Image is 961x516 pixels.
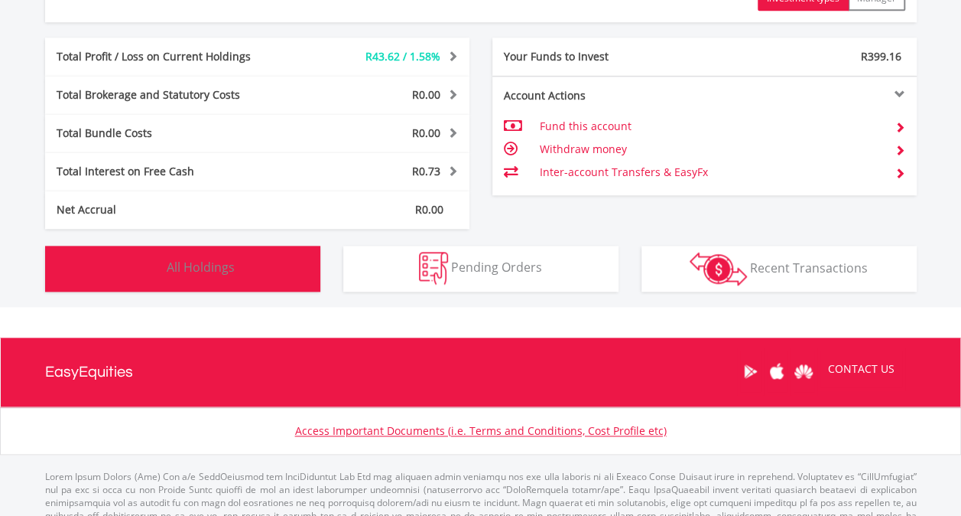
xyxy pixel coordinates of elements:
[419,252,448,285] img: pending_instructions-wht.png
[690,252,747,286] img: transactions-zar-wht.png
[641,246,917,292] button: Recent Transactions
[539,138,882,161] td: Withdraw money
[45,164,293,179] div: Total Interest on Free Cash
[451,259,542,276] span: Pending Orders
[167,259,235,276] span: All Holdings
[131,252,164,285] img: holdings-wht.png
[412,87,440,102] span: R0.00
[861,49,901,64] span: R399.16
[45,49,293,64] div: Total Profit / Loss on Current Holdings
[539,161,882,184] td: Inter-account Transfers & EasyFx
[295,423,667,438] a: Access Important Documents (i.e. Terms and Conditions, Cost Profile etc)
[415,202,443,217] span: R0.00
[791,348,817,395] a: Huawei
[412,164,440,178] span: R0.73
[492,88,705,103] div: Account Actions
[737,348,764,395] a: Google Play
[45,338,133,407] a: EasyEquities
[45,246,320,292] button: All Holdings
[45,87,293,103] div: Total Brokerage and Statutory Costs
[750,259,868,276] span: Recent Transactions
[45,126,293,141] div: Total Bundle Costs
[45,202,293,217] div: Net Accrual
[817,348,905,390] a: CONTACT US
[764,348,791,395] a: Apple
[492,49,705,64] div: Your Funds to Invest
[412,126,440,140] span: R0.00
[343,246,618,292] button: Pending Orders
[539,115,882,138] td: Fund this account
[365,49,440,64] span: R43.62 / 1.58%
